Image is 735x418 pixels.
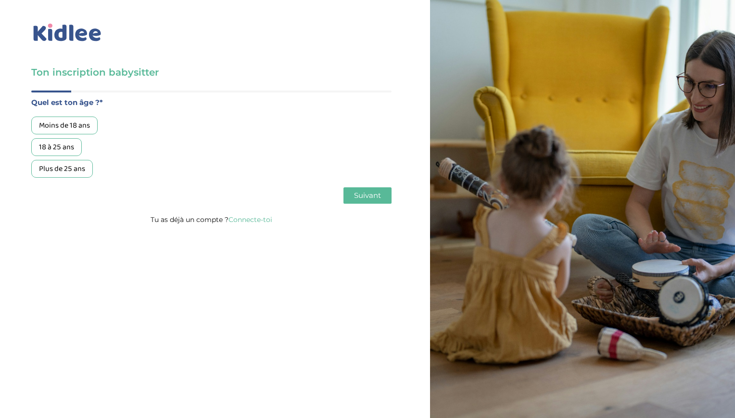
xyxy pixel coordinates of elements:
a: Connecte-toi [228,215,272,224]
h3: Ton inscription babysitter [31,65,392,79]
div: Plus de 25 ans [31,160,93,178]
button: Suivant [343,187,392,204]
label: Quel est ton âge ?* [31,96,392,109]
img: logo_kidlee_bleu [31,22,103,44]
div: Moins de 18 ans [31,117,98,134]
span: Suivant [354,191,381,200]
button: Précédent [31,187,76,204]
p: Tu as déjà un compte ? [31,213,392,226]
div: 18 à 25 ans [31,138,82,156]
